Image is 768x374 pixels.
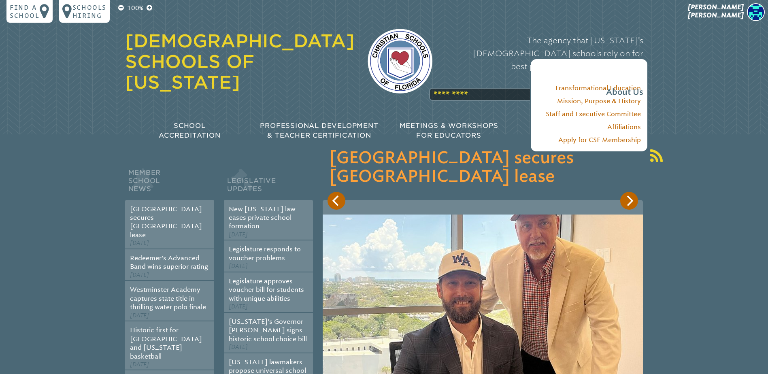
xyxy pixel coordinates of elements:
a: Apply for CSF Membership [558,136,641,144]
button: Previous [328,192,345,210]
span: [DATE] [130,272,149,278]
img: 65da76292fbb2b6272090aee7ede8c96 [747,3,765,21]
p: Schools Hiring [72,3,106,19]
span: About Us [606,86,643,99]
h2: Member School News [125,167,214,200]
button: Next [620,192,638,210]
h2: Legislative Updates [224,167,313,200]
a: Staff and Executive Committee [546,110,641,118]
a: New [US_STATE] law eases private school formation [229,205,296,230]
a: Legislature responds to voucher problems [229,245,301,261]
span: [PERSON_NAME] [PERSON_NAME] [688,3,744,19]
a: Historic first for [GEOGRAPHIC_DATA] and [US_STATE] basketball [130,326,202,360]
a: [US_STATE]’s Governor [PERSON_NAME] signs historic school choice bill [229,318,307,343]
span: [DATE] [229,231,248,238]
a: Affiliations [607,123,641,131]
img: csf-logo-web-colors.png [368,29,432,93]
span: [DATE] [229,303,248,310]
span: Meetings & Workshops for Educators [400,122,498,139]
span: [DATE] [229,263,248,270]
a: Legislature approves voucher bill for students with unique abilities [229,277,304,302]
span: [DATE] [130,240,149,246]
span: [DATE] [229,344,248,351]
h3: [GEOGRAPHIC_DATA] secures [GEOGRAPHIC_DATA] lease [329,149,636,186]
p: 100% [126,3,145,13]
span: Professional Development & Teacher Certification [260,122,378,139]
span: [DATE] [130,361,149,368]
span: School Accreditation [159,122,220,139]
span: [DATE] [130,312,149,319]
p: Find a school [10,3,40,19]
a: Redeemer’s Advanced Band wins superior rating [130,254,208,270]
a: [DEMOGRAPHIC_DATA] Schools of [US_STATE] [125,30,355,93]
p: The agency that [US_STATE]’s [DEMOGRAPHIC_DATA] schools rely on for best practices in accreditati... [445,34,643,99]
a: Westminster Academy captures state title in thrilling water polo finale [130,286,206,311]
a: [GEOGRAPHIC_DATA] secures [GEOGRAPHIC_DATA] lease [130,205,202,239]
